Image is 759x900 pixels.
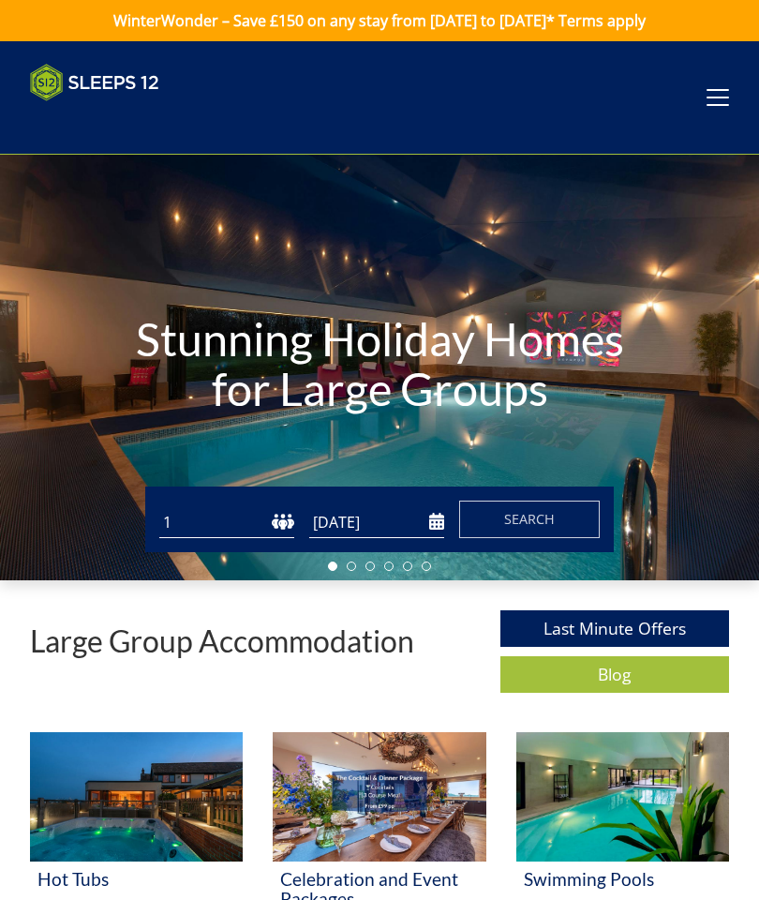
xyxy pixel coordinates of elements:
[273,732,485,862] img: 'Celebration and Event Packages' - Large Group Accommodation Holiday Ideas
[459,501,600,538] button: Search
[524,869,722,889] h3: Swimming Pools
[37,869,235,889] h3: Hot Tubs
[114,277,646,452] h1: Stunning Holiday Homes for Large Groups
[30,732,243,862] img: 'Hot Tubs' - Large Group Accommodation Holiday Ideas
[21,112,217,128] iframe: Customer reviews powered by Trustpilot
[30,64,159,101] img: Sleeps 12
[500,610,729,647] a: Last Minute Offers
[504,510,555,528] span: Search
[516,732,729,862] img: 'Swimming Pools' - Large Group Accommodation Holiday Ideas
[309,507,444,538] input: Arrival Date
[500,656,729,693] a: Blog
[30,624,414,657] p: Large Group Accommodation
